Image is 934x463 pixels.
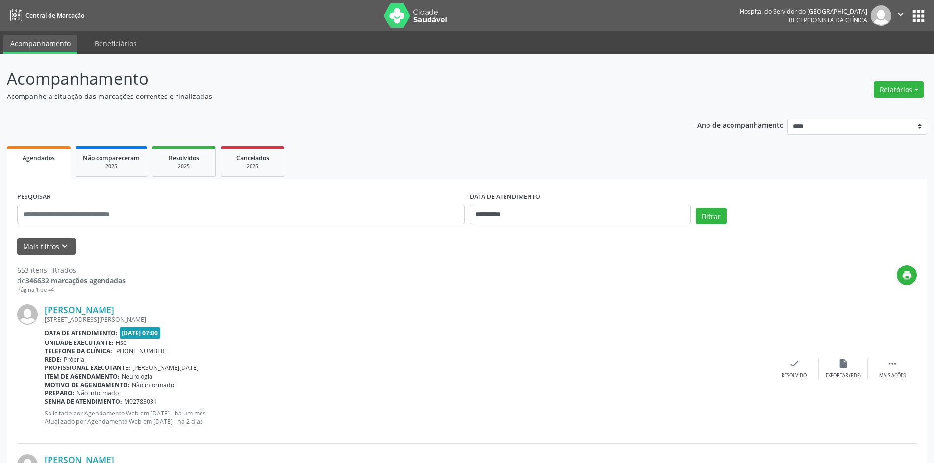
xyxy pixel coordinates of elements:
[17,286,126,294] div: Página 1 de 44
[879,372,906,379] div: Mais ações
[132,381,174,389] span: Não informado
[45,397,122,406] b: Senha de atendimento:
[76,389,119,397] span: Não informado
[696,208,727,224] button: Filtrar
[25,276,126,285] strong: 346632 marcações agendadas
[7,91,651,101] p: Acompanhe a situação das marcações correntes e finalizadas
[789,16,867,24] span: Recepcionista da clínica
[17,190,50,205] label: PESQUISAR
[17,275,126,286] div: de
[64,355,84,364] span: Própria
[169,154,199,162] span: Resolvidos
[132,364,199,372] span: [PERSON_NAME][DATE]
[838,358,849,369] i: insert_drive_file
[45,316,770,324] div: [STREET_ADDRESS][PERSON_NAME]
[45,381,130,389] b: Motivo de agendamento:
[782,372,807,379] div: Resolvido
[45,304,114,315] a: [PERSON_NAME]
[470,190,540,205] label: DATA DE ATENDIMENTO
[45,347,112,355] b: Telefone da clínica:
[902,270,912,281] i: print
[7,7,84,24] a: Central de Marcação
[7,67,651,91] p: Acompanhamento
[891,5,910,26] button: 
[124,397,157,406] span: M02783031
[45,409,770,426] p: Solicitado por Agendamento Web em [DATE] - há um mês Atualizado por Agendamento Web em [DATE] - h...
[23,154,55,162] span: Agendados
[45,355,62,364] b: Rede:
[45,389,75,397] b: Preparo:
[45,372,120,381] b: Item de agendamento:
[17,238,76,255] button: Mais filtroskeyboard_arrow_down
[826,372,861,379] div: Exportar (PDF)
[871,5,891,26] img: img
[83,154,140,162] span: Não compareceram
[874,81,924,98] button: Relatórios
[120,327,161,339] span: [DATE] 07:00
[59,241,70,252] i: keyboard_arrow_down
[17,304,38,325] img: img
[25,11,84,20] span: Central de Marcação
[236,154,269,162] span: Cancelados
[116,339,126,347] span: Hse
[88,35,144,52] a: Beneficiários
[45,364,130,372] b: Profissional executante:
[887,358,898,369] i: 
[45,339,114,347] b: Unidade executante:
[17,265,126,275] div: 653 itens filtrados
[3,35,77,54] a: Acompanhamento
[114,347,167,355] span: [PHONE_NUMBER]
[697,119,784,131] p: Ano de acompanhamento
[897,265,917,285] button: print
[45,329,118,337] b: Data de atendimento:
[789,358,800,369] i: check
[740,7,867,16] div: Hospital do Servidor do [GEOGRAPHIC_DATA]
[122,372,152,381] span: Neurologia
[910,7,927,24] button: apps
[228,163,277,170] div: 2025
[895,9,906,20] i: 
[83,163,140,170] div: 2025
[159,163,208,170] div: 2025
